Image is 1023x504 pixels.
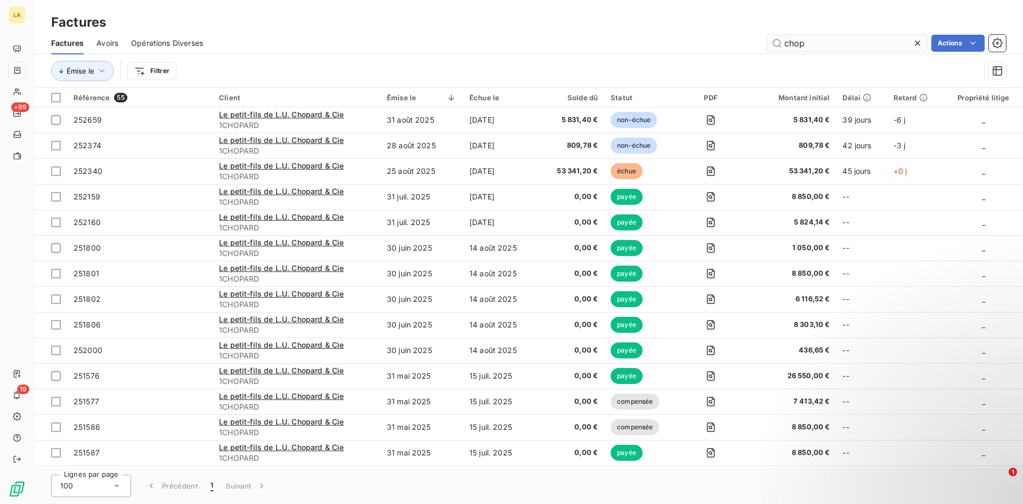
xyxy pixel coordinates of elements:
span: _ [982,346,985,355]
span: 1CHOPARD [219,248,374,259]
span: 0,00 € [545,217,598,228]
td: 15 juil. 2025 [463,389,539,414]
span: 1 050,00 € [749,243,830,253]
span: _ [982,269,985,278]
td: 14 août 2025 [463,312,539,338]
div: PDF [686,93,736,102]
span: 252374 [74,141,101,150]
td: [DATE] [463,184,539,210]
span: Le petit-fils de L.U. Chopard & Cie [219,263,344,273]
div: Délai [842,93,880,102]
span: Factures [51,38,84,49]
td: 15 juil. 2025 [463,466,539,491]
td: -- [836,235,887,261]
span: 252659 [74,115,102,124]
div: Montant initial [749,93,830,102]
span: 252340 [74,166,102,175]
span: 251806 [74,320,101,329]
td: 15 juil. 2025 [463,414,539,440]
span: Le petit-fils de L.U. Chopard & Cie [219,366,344,375]
div: Client [219,93,374,102]
div: LA [9,6,26,23]
span: Le petit-fils de L.U. Chopard & Cie [219,391,344,401]
span: 1 [1009,468,1017,476]
span: Référence [74,93,110,102]
td: [DATE] [463,133,539,158]
td: 31 mai 2025 [380,466,463,491]
td: 31 mai 2025 [380,440,463,466]
span: 1CHOPARD [219,299,374,310]
img: Logo LeanPay [9,481,26,498]
span: échue [611,163,643,179]
span: _ [982,243,985,252]
span: 0,00 € [545,191,598,202]
span: 26 550,00 € [749,371,830,381]
span: +0 j [894,166,907,175]
td: -- [836,363,887,389]
span: 252160 [74,218,101,227]
span: 0,00 € [545,422,598,433]
span: 53 341,20 € [545,166,598,177]
td: -- [836,286,887,312]
span: payée [611,317,643,333]
td: 39 jours [836,107,887,133]
span: 0,00 € [545,268,598,279]
div: Statut [611,93,673,102]
td: 28 août 2025 [380,133,463,158]
span: payée [611,214,643,230]
button: Actions [931,35,985,52]
span: 251576 [74,371,100,380]
td: 45 jours [836,158,887,184]
span: Le petit-fils de L.U. Chopard & Cie [219,187,344,196]
td: 31 juil. 2025 [380,210,463,235]
div: Retard [894,93,938,102]
span: Le petit-fils de L.U. Chopard & Cie [219,135,344,145]
span: 53 341,20 € [749,166,830,177]
span: 1CHOPARD [219,171,374,182]
td: [DATE] [463,158,539,184]
span: non-échue [611,138,657,154]
div: Échue le [469,93,532,102]
span: -3 j [894,141,906,150]
span: 251586 [74,422,100,431]
span: 55 [114,93,127,102]
span: 0,00 € [545,243,598,253]
span: 8 850,00 € [749,447,830,458]
iframe: Intercom live chat [987,468,1012,493]
span: payée [611,342,643,358]
td: -- [836,312,887,338]
span: 436,65 € [749,345,830,356]
button: 1 [204,475,220,497]
h3: Factures [51,13,106,32]
span: Le petit-fils de L.U. Chopard & Cie [219,443,344,452]
span: Opérations Diverses [131,38,203,49]
td: 25 août 2025 [380,158,463,184]
span: 8 850,00 € [749,422,830,433]
span: Avoirs [96,38,118,49]
span: payée [611,189,643,205]
span: _ [982,166,985,175]
span: payée [611,368,643,384]
button: Filtrer [127,62,176,79]
span: 5 831,40 € [545,115,598,125]
span: Le petit-fils de L.U. Chopard & Cie [219,110,344,119]
span: 1CHOPARD [219,222,374,233]
span: 1CHOPARD [219,350,374,361]
td: 30 juin 2025 [380,286,463,312]
span: 5 831,40 € [749,115,830,125]
td: 31 juil. 2025 [380,184,463,210]
td: 15 juil. 2025 [463,363,539,389]
span: 19 [17,385,29,394]
span: _ [982,115,985,124]
span: 7 413,42 € [749,396,830,407]
span: 0,00 € [545,345,598,356]
td: -- [836,389,887,414]
span: 251577 [74,397,99,406]
td: 14 août 2025 [463,235,539,261]
span: Le petit-fils de L.U. Chopard & Cie [219,161,344,170]
span: 1 [210,481,213,491]
td: 14 août 2025 [463,286,539,312]
span: 8 850,00 € [749,268,830,279]
span: 1CHOPARD [219,325,374,335]
span: 8 303,10 € [749,319,830,330]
